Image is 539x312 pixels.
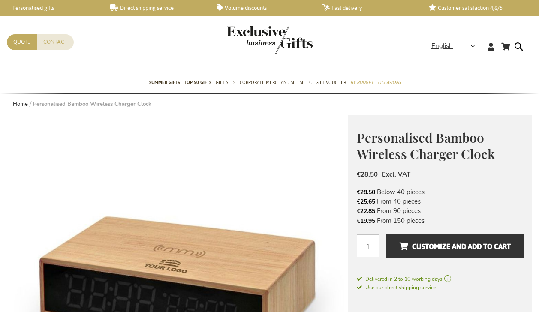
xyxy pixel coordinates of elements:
[357,198,375,206] span: €25.65
[300,78,346,87] span: Select Gift Voucher
[357,217,375,225] span: €19.95
[357,283,436,291] a: Use our direct shipping service
[322,4,415,12] a: Fast delivery
[37,34,74,50] a: Contact
[217,4,309,12] a: Volume discounts
[7,34,37,50] a: Quote
[350,78,373,87] span: By Budget
[357,216,524,225] li: From 150 pieces
[110,4,202,12] a: Direct shipping service
[357,234,379,257] input: Qty
[382,170,410,179] span: Excl. VAT
[357,188,375,196] span: €28.50
[149,78,180,87] span: Summer Gifts
[4,4,96,12] a: Personalised gifts
[216,78,235,87] span: Gift Sets
[357,206,524,216] li: From 90 pieces
[357,187,524,197] li: Below 40 pieces
[378,78,401,87] span: Occasions
[184,78,211,87] span: TOP 50 Gifts
[357,284,436,291] span: Use our direct shipping service
[227,26,313,54] img: Exclusive Business gifts logo
[357,197,524,206] li: From 40 pieces
[357,275,524,283] a: Delivered in 2 to 10 working days
[429,4,521,12] a: Customer satisfaction 4,6/5
[357,170,378,179] span: €28.50
[240,78,295,87] span: Corporate Merchandise
[431,41,453,51] span: English
[431,41,481,51] div: English
[227,26,270,54] a: store logo
[386,234,524,258] button: Customize and add to cart
[399,240,511,253] span: Customize and add to cart
[13,100,28,108] a: Home
[357,207,375,215] span: €22.85
[33,100,151,108] strong: Personalised Bamboo Wireless Charger Clock
[357,129,495,163] span: Personalised Bamboo Wireless Charger Clock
